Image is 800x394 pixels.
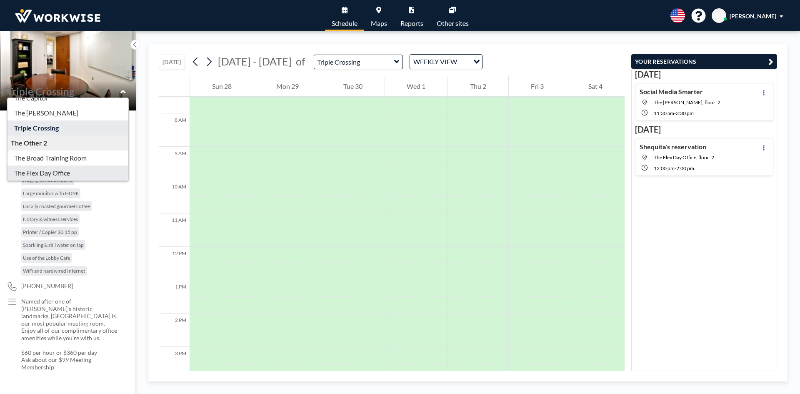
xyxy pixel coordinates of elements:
[23,255,70,261] span: Use of the Lobby Cafe
[159,80,190,113] div: 7 AM
[7,136,128,151] div: The Other 2
[400,20,423,27] span: Reports
[314,55,394,69] input: Triple Crossing
[190,76,254,97] div: Sun 28
[460,56,468,67] input: Search for option
[254,76,321,97] div: Mon 29
[159,55,185,69] button: [DATE]
[654,110,674,116] span: 11:30 AM
[21,349,119,356] p: $60 per hour or $360 per day
[640,88,703,96] h4: Social Media Smarter
[159,280,190,314] div: 1 PM
[676,110,694,116] span: 3:30 PM
[566,76,625,97] div: Sat 4
[7,151,128,166] div: The Broad Training Room
[654,99,720,105] span: The James, floor: 2
[371,20,387,27] span: Maps
[23,216,78,222] span: Notary & witness services
[296,55,305,68] span: of
[674,110,676,116] span: -
[159,213,190,247] div: 11 AM
[159,347,190,380] div: 3 PM
[640,143,706,151] h4: Shequita's reservation
[635,69,773,80] h3: [DATE]
[13,8,102,24] img: organization-logo
[321,76,385,97] div: Tue 30
[159,113,190,147] div: 8 AM
[410,55,482,69] div: Search for option
[23,203,90,209] span: Locally roasted gourmet coffee
[730,13,776,20] span: [PERSON_NAME]
[159,180,190,213] div: 10 AM
[654,154,714,161] span: The Flex Day Office, floor: 2
[7,85,120,98] input: Triple Crossing
[7,90,128,105] div: The Capitol
[23,229,77,235] span: Printer / Copier $0.15 pp
[218,55,292,68] span: [DATE] - [DATE]
[21,298,119,341] p: Named after one of [PERSON_NAME]'s historic landmarks, [GEOGRAPHIC_DATA] is our most popular meet...
[159,314,190,347] div: 2 PM
[716,12,722,20] span: SL
[21,356,119,371] p: Ask about our $99 Meeting Membership
[509,76,566,97] div: Fri 3
[159,247,190,280] div: 12 PM
[21,282,73,290] span: [PHONE_NUMBER]
[412,56,459,67] span: WEEKLY VIEW
[385,76,448,97] div: Wed 1
[7,166,128,181] div: The Flex Day Office
[437,20,469,27] span: Other sites
[631,54,777,69] button: YOUR RESERVATIONS
[23,268,85,274] span: WiFi and hardwired Internet
[159,147,190,180] div: 9 AM
[675,165,676,171] span: -
[332,20,357,27] span: Schedule
[635,124,773,135] h3: [DATE]
[448,76,508,97] div: Thu 2
[23,242,84,248] span: Sparkling & still water on tap
[7,98,29,106] span: Floor: 2
[7,120,128,136] div: Triple Crossing
[654,165,675,171] span: 12:00 PM
[7,105,128,120] div: The [PERSON_NAME]
[676,165,694,171] span: 2:00 PM
[23,190,79,196] span: Large monitor with HDMI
